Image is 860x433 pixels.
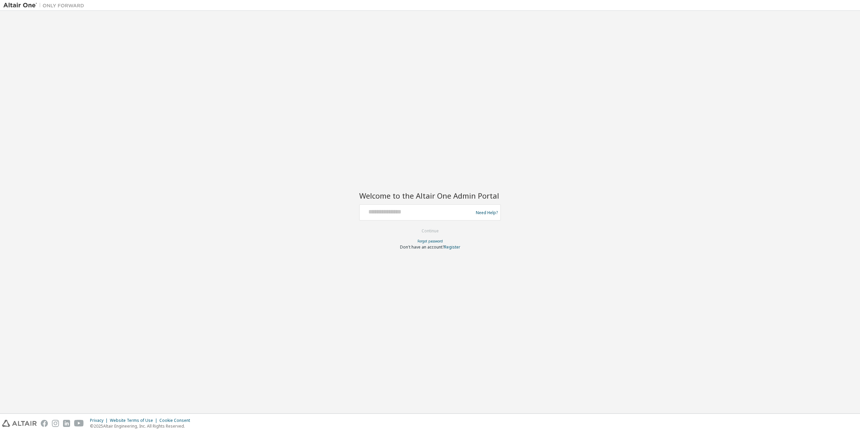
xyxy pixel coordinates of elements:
img: facebook.svg [41,420,48,427]
h2: Welcome to the Altair One Admin Portal [359,191,501,200]
img: Altair One [3,2,88,9]
a: Register [444,244,460,250]
img: altair_logo.svg [2,420,37,427]
img: instagram.svg [52,420,59,427]
img: linkedin.svg [63,420,70,427]
div: Website Terms of Use [110,418,159,423]
div: Privacy [90,418,110,423]
p: © 2025 Altair Engineering, Inc. All Rights Reserved. [90,423,194,429]
a: Forgot password [418,239,443,243]
img: youtube.svg [74,420,84,427]
a: Need Help? [476,212,498,213]
span: Don't have an account? [400,244,444,250]
div: Cookie Consent [159,418,194,423]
